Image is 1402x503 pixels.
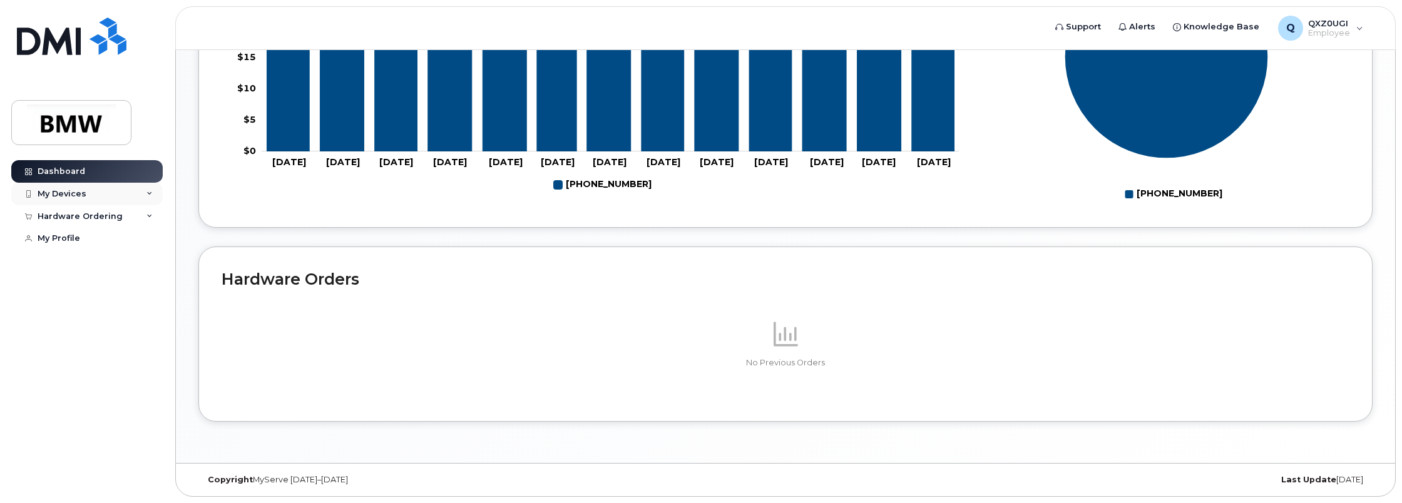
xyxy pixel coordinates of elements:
span: QXZ0UGI [1308,18,1350,28]
span: Q [1286,21,1295,36]
tspan: [DATE] [647,156,681,168]
tspan: [DATE] [593,156,627,168]
strong: Copyright [208,475,253,484]
tspan: [DATE] [489,156,523,168]
div: QXZ0UGI [1269,16,1372,41]
tspan: [DATE] [434,156,468,168]
tspan: $10 [237,83,256,94]
span: Alerts [1129,21,1155,33]
tspan: $15 [237,51,256,63]
tspan: [DATE] [541,156,575,168]
h2: Hardware Orders [222,270,1349,288]
tspan: [DATE] [862,156,896,168]
g: Legend [1125,184,1222,205]
tspan: [DATE] [327,156,361,168]
a: Support [1046,14,1110,39]
tspan: [DATE] [379,156,413,168]
g: 864-567-3042 [554,175,652,195]
a: Knowledge Base [1164,14,1268,39]
span: Support [1066,21,1101,33]
div: [DATE] [981,475,1373,485]
tspan: [DATE] [272,156,306,168]
tspan: [DATE] [700,156,734,168]
p: No Previous Orders [222,357,1349,368]
span: Knowledge Base [1184,21,1259,33]
div: MyServe [DATE]–[DATE] [198,475,590,485]
tspan: $5 [243,114,256,125]
tspan: [DATE] [917,156,951,168]
strong: Last Update [1281,475,1336,484]
a: Alerts [1110,14,1164,39]
tspan: [DATE] [754,156,788,168]
g: Legend [554,175,652,195]
span: Employee [1308,28,1350,38]
tspan: $0 [243,145,256,156]
tspan: [DATE] [810,156,844,168]
iframe: Messenger Launcher [1348,449,1393,494]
